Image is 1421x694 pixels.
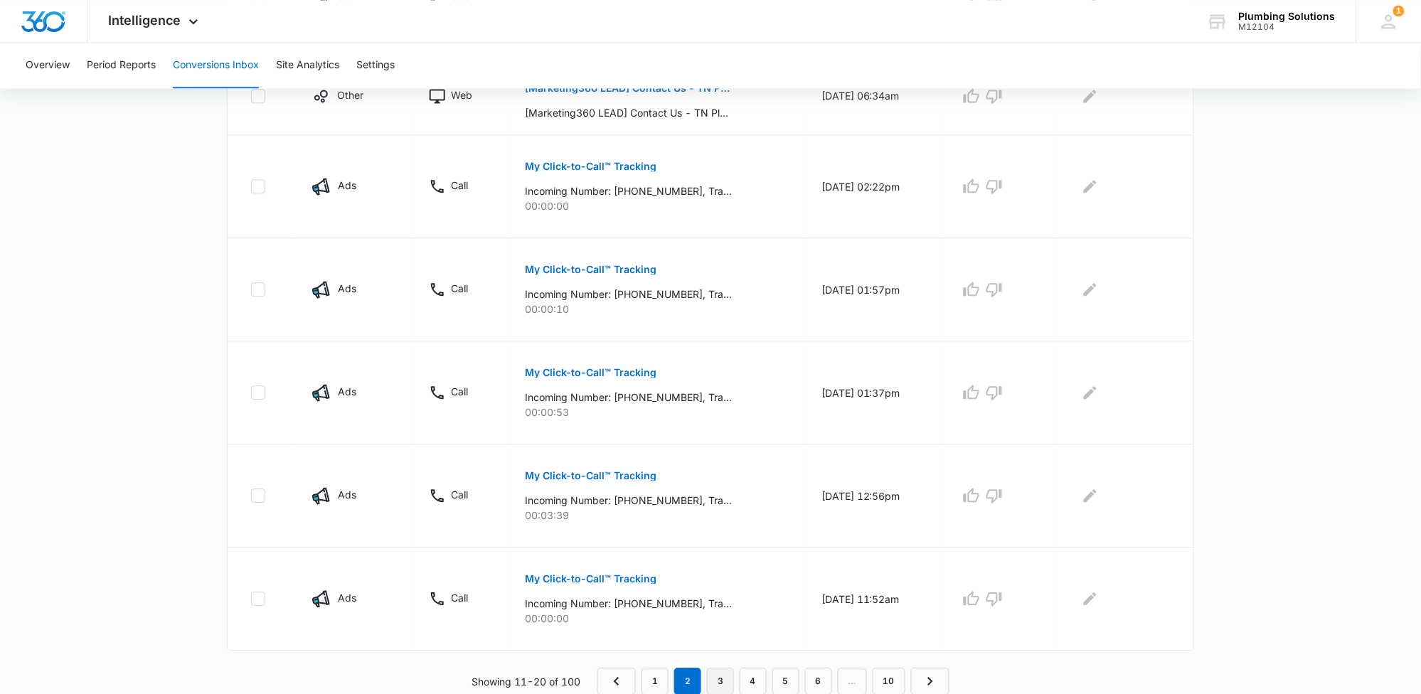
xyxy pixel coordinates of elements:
[525,459,656,493] button: My Click-to-Call™ Tracking
[525,83,732,93] p: [Marketing360 LEAD] Contact Us - TN Plumbing
[451,384,468,399] p: Call
[339,590,357,605] p: Ads
[525,105,732,120] p: [Marketing360 LEAD] Contact Us - TN Plumbing Name: [PERSON_NAME], Email: [EMAIL_ADDRESS][DOMAIN_N...
[525,471,656,481] p: My Click-to-Call™ Tracking
[525,252,656,287] button: My Click-to-Call™ Tracking
[525,149,656,183] button: My Click-to-Call™ Tracking
[339,281,357,296] p: Ads
[1079,381,1102,404] button: Edit Comments
[87,43,156,88] button: Period Reports
[525,183,732,198] p: Incoming Number: [PHONE_NUMBER], Tracking Number: [PHONE_NUMBER], Ring To: [PHONE_NUMBER], Caller...
[525,287,732,301] p: Incoming Number: [PHONE_NUMBER], Tracking Number: [PHONE_NUMBER], Ring To: [PHONE_NUMBER], Caller...
[451,281,468,296] p: Call
[339,384,357,399] p: Ads
[1079,484,1102,507] button: Edit Comments
[451,178,468,193] p: Call
[525,611,787,626] p: 00:00:00
[525,390,732,405] p: Incoming Number: [PHONE_NUMBER], Tracking Number: [PHONE_NUMBER], Ring To: [PHONE_NUMBER], Caller...
[525,493,732,508] p: Incoming Number: [PHONE_NUMBER], Tracking Number: [PHONE_NUMBER], Ring To: [PHONE_NUMBER], Caller...
[1079,175,1102,198] button: Edit Comments
[525,574,656,584] p: My Click-to-Call™ Tracking
[804,341,943,444] td: [DATE] 01:37pm
[1239,22,1336,32] div: account id
[525,596,732,611] p: Incoming Number: [PHONE_NUMBER], Tracking Number: [PHONE_NUMBER], Ring To: [PHONE_NUMBER], Caller...
[26,43,70,88] button: Overview
[1393,5,1405,16] span: 1
[451,590,468,605] p: Call
[525,265,656,274] p: My Click-to-Call™ Tracking
[339,178,357,193] p: Ads
[525,198,787,213] p: 00:00:00
[804,238,943,341] td: [DATE] 01:57pm
[1393,5,1405,16] div: notifications count
[472,674,580,689] p: Showing 11-20 of 100
[525,71,732,105] button: [Marketing360 LEAD] Contact Us - TN Plumbing
[173,43,259,88] button: Conversions Inbox
[1079,85,1102,107] button: Edit Comments
[109,13,181,28] span: Intelligence
[804,548,943,651] td: [DATE] 11:52am
[804,57,943,135] td: [DATE] 06:34am
[525,405,787,420] p: 00:00:53
[804,444,943,548] td: [DATE] 12:56pm
[1079,587,1102,610] button: Edit Comments
[451,487,468,502] p: Call
[338,87,364,102] p: Other
[451,87,472,102] p: Web
[1079,278,1102,301] button: Edit Comments
[339,487,357,502] p: Ads
[804,135,943,238] td: [DATE] 02:22pm
[525,161,656,171] p: My Click-to-Call™ Tracking
[525,301,787,316] p: 00:00:10
[276,43,339,88] button: Site Analytics
[1239,11,1336,22] div: account name
[525,356,656,390] button: My Click-to-Call™ Tracking
[525,368,656,378] p: My Click-to-Call™ Tracking
[356,43,395,88] button: Settings
[525,508,787,523] p: 00:03:39
[525,562,656,596] button: My Click-to-Call™ Tracking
